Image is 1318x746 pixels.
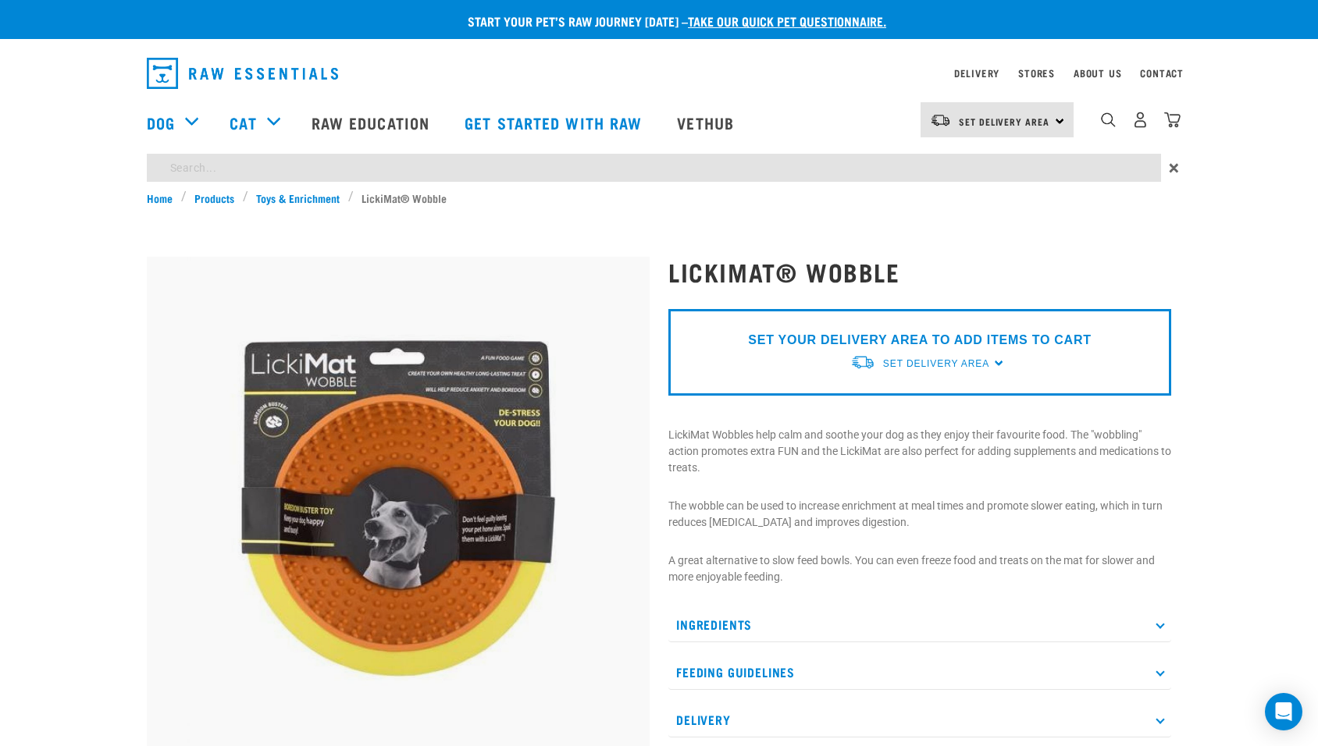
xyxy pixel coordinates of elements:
img: van-moving.png [850,354,875,371]
p: Delivery [668,702,1171,737]
img: user.png [1132,112,1149,128]
span: Set Delivery Area [959,119,1049,124]
a: Vethub [661,91,753,154]
a: Get started with Raw [449,91,661,154]
img: home-icon@2x.png [1164,112,1181,128]
p: LickiMat Wobbles help calm and soothe your dog as they enjoy their favourite food. The "wobbling"... [668,427,1171,476]
img: Raw Essentials Logo [147,58,338,89]
a: Toys & Enrichment [248,190,348,206]
a: Raw Education [296,91,449,154]
nav: dropdown navigation [134,52,1184,95]
input: Search... [147,154,1161,182]
a: Stores [1018,70,1055,76]
span: × [1169,154,1179,182]
p: A great alternative to slow feed bowls. You can even freeze food and treats on the mat for slower... [668,552,1171,585]
a: Home [147,190,181,206]
span: Set Delivery Area [883,358,989,369]
img: home-icon-1@2x.png [1101,112,1116,127]
a: About Us [1074,70,1121,76]
a: Products [187,190,243,206]
div: Open Intercom Messenger [1265,693,1302,730]
p: Ingredients [668,607,1171,642]
p: Feeding Guidelines [668,655,1171,690]
nav: breadcrumbs [147,190,1171,206]
p: The wobble can be used to increase enrichment at meal times and promote slower eating, which in t... [668,498,1171,531]
h1: LickiMat® Wobble [668,258,1171,286]
a: Contact [1140,70,1184,76]
img: van-moving.png [930,113,951,127]
p: SET YOUR DELIVERY AREA TO ADD ITEMS TO CART [748,331,1091,350]
a: Delivery [954,70,999,76]
a: take our quick pet questionnaire. [688,17,886,24]
a: Cat [230,111,256,134]
a: Dog [147,111,175,134]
